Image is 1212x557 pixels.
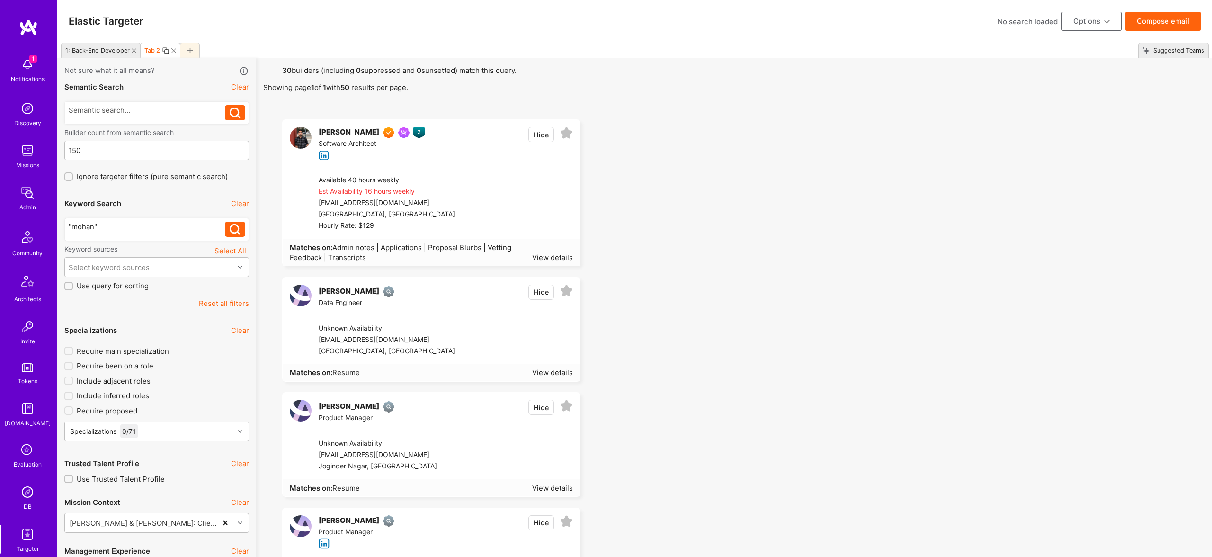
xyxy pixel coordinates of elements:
i: icon linkedIn [319,538,330,549]
div: 0 / 71 [120,424,138,438]
div: [PERSON_NAME] [319,401,379,413]
label: Builder count from semantic search [64,128,249,137]
div: "mohan" [69,222,225,232]
div: Mission Context [64,497,120,507]
i: icon Info [239,66,250,77]
i: icon Close [132,48,136,53]
span: Resume [332,484,360,493]
img: tokens [22,363,33,372]
a: User Avatar [290,515,312,549]
strong: 1 [323,83,326,92]
i: icon EmptyStar [560,515,573,528]
div: Select keyword sources [69,262,150,272]
span: Resume [332,368,360,377]
img: logo [19,19,38,36]
div: Software Architect [319,138,425,150]
i: icon Copy [162,47,169,54]
i: icon EmptyStar [560,127,573,140]
a: User Avatar [290,127,312,161]
span: Use query for sorting [77,281,149,291]
div: Est Availability 16 hours weekly [319,186,455,198]
div: [PERSON_NAME] [319,286,379,297]
div: Architects [14,294,41,304]
button: Reset all filters [199,298,249,308]
span: Require main specialization [77,346,169,356]
i: icon linkedIn [319,150,330,161]
strong: Matches on: [290,484,332,493]
div: Missions [16,160,39,170]
a: User Avatar [290,400,312,424]
label: Keyword sources [64,244,117,253]
button: Clear [231,458,249,468]
i: icon Close [171,48,176,53]
div: [GEOGRAPHIC_DATA], [GEOGRAPHIC_DATA] [319,346,455,357]
span: Admin notes | Applications | Proposal Blurbs | Vetting Feedback | Transcripts [290,243,511,262]
button: Clear [231,82,249,92]
button: Clear [231,497,249,507]
h3: Elastic Targeter [69,15,143,27]
strong: Matches on: [290,368,332,377]
div: [EMAIL_ADDRESS][DOMAIN_NAME] [319,334,455,346]
img: Community [16,225,39,248]
img: Admin Search [18,483,37,502]
i: icon Chevron [238,265,242,270]
button: Hide [528,515,554,530]
div: Semantic Search [64,82,124,92]
div: Joginder Nagar, [GEOGRAPHIC_DATA] [319,461,446,472]
img: User Avatar [290,515,312,537]
img: Not Scrubbed [383,401,394,413]
div: Specializations [64,325,117,335]
div: No search loaded [998,17,1058,27]
div: Discovery [14,118,41,128]
div: Evaluation [14,459,42,469]
a: User Avatar [290,285,312,309]
strong: Matches on: [290,243,332,252]
div: Management Experience [64,546,150,556]
div: DB [24,502,32,512]
div: Product Manager [319,527,398,538]
img: Not Scrubbed [383,515,394,527]
span: Not sure what it all means? [64,65,155,76]
button: Clear [231,325,249,335]
img: discovery [18,99,37,118]
button: Clear [231,546,249,556]
strong: 0 [417,66,421,75]
img: Invite [18,317,37,336]
button: Select All [212,244,249,257]
div: View details [532,368,573,377]
img: teamwork [18,141,37,160]
div: Available 40 hours weekly [319,175,455,186]
div: [PERSON_NAME] [319,127,379,138]
span: Require proposed [77,406,137,416]
button: Hide [528,285,554,300]
div: Keyword Search [64,198,121,208]
div: View details [532,252,573,262]
img: admin teamwork [18,183,37,202]
strong: 1 [311,83,314,92]
span: Use Trusted Talent Profile [77,474,165,484]
div: View details [532,483,573,493]
button: Hide [528,400,554,415]
img: Architects [16,271,39,294]
p: Showing page of with results per page. [263,82,1205,92]
button: Clear [231,198,249,208]
span: Ignore targeter filters (pure semantic search) [77,171,228,181]
div: Community [12,248,43,258]
div: Specializations [70,426,116,436]
img: bell [18,55,37,74]
div: [GEOGRAPHIC_DATA], [GEOGRAPHIC_DATA] [319,209,455,220]
div: Admin [19,202,36,212]
div: Unknown Availability [319,438,446,449]
i: icon EmptyStar [560,285,573,297]
i: icon Search [230,224,241,235]
img: User Avatar [290,400,312,422]
span: 1 [29,55,37,63]
div: [EMAIL_ADDRESS][DOMAIN_NAME] [319,449,446,461]
div: Invite [20,336,35,346]
div: [PERSON_NAME] & [PERSON_NAME]: Client Portal [70,518,218,528]
img: Not Scrubbed [383,286,394,297]
span: Include inferred roles [77,391,149,401]
div: Trusted Talent Profile [64,458,139,468]
div: [DOMAIN_NAME] [5,418,51,428]
div: Suggested Teams [1150,44,1204,57]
